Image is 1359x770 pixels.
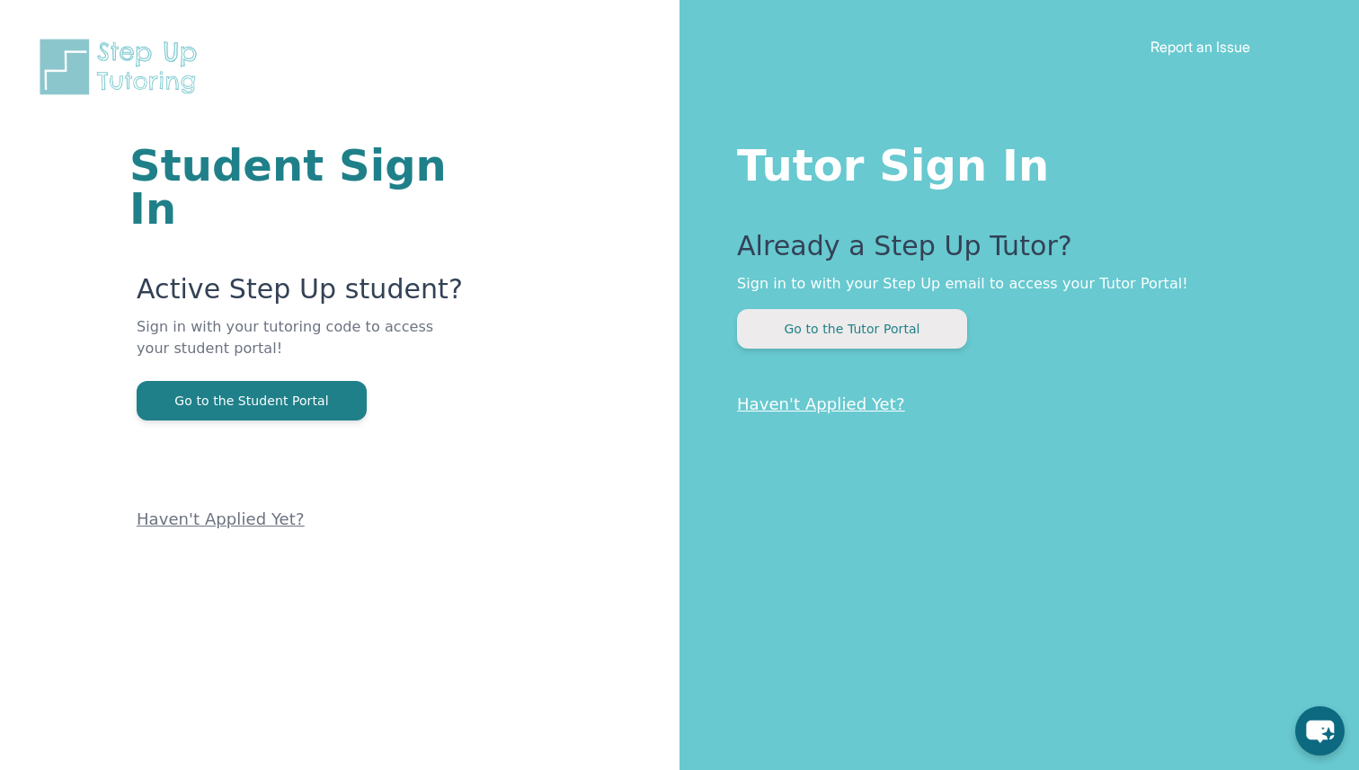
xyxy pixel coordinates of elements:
button: Go to the Tutor Portal [737,309,967,349]
button: Go to the Student Portal [137,381,367,420]
h1: Tutor Sign In [737,137,1287,187]
a: Go to the Tutor Portal [737,320,967,337]
p: Sign in with your tutoring code to access your student portal! [137,316,464,381]
a: Haven't Applied Yet? [137,509,305,528]
p: Already a Step Up Tutor? [737,230,1287,273]
a: Report an Issue [1150,38,1250,56]
img: Step Up Tutoring horizontal logo [36,36,209,98]
p: Sign in to with your Step Up email to access your Tutor Portal! [737,273,1287,295]
h1: Student Sign In [129,144,464,230]
a: Haven't Applied Yet? [737,394,905,413]
button: chat-button [1295,706,1345,756]
p: Active Step Up student? [137,273,464,316]
a: Go to the Student Portal [137,392,367,409]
